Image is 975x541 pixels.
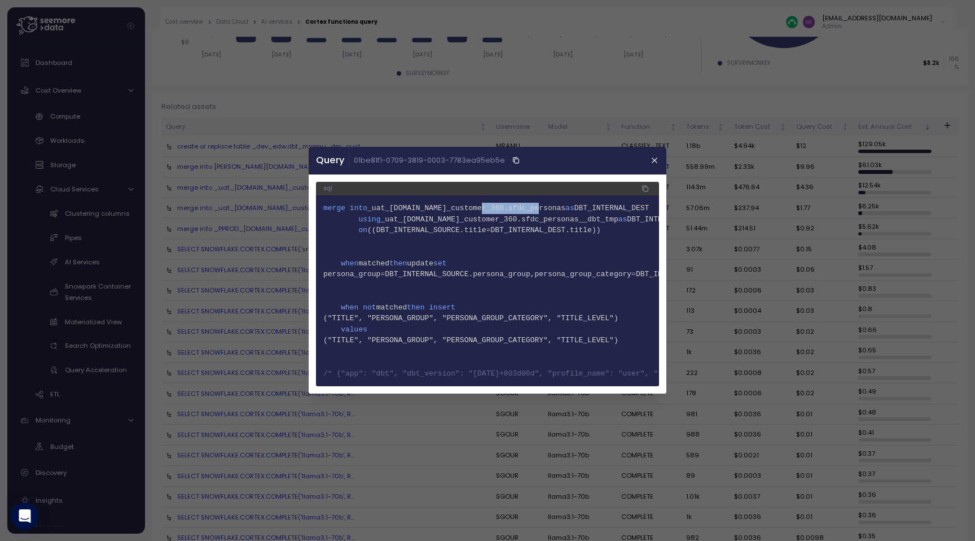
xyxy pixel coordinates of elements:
span: on [359,226,368,235]
span: DBT_INTERNAL_DEST.title)) [491,226,601,235]
span: into [350,204,367,213]
span: _uat_[DOMAIN_NAME]_customer_360.sfdc_personas__dbt_tmp [381,215,618,224]
span: values [341,325,367,334]
span: DBT_INTERNAL_SOURCE.persona_group_category,title_level [636,270,873,279]
p: 01be81f1-0709-3819-0003-7783ea95eb5e [354,155,505,167]
span: ((DBT_INTERNAL_SOURCE.title [367,226,486,235]
span: persona_group [323,270,380,279]
span: when [341,259,358,268]
span: then [389,259,407,268]
span: Query [316,156,344,165]
div: Open Intercom Messenger [11,503,38,530]
span: matched [359,259,390,268]
span: using [359,215,381,224]
span: merge [323,204,345,213]
span: = [486,226,491,235]
span: = [381,270,385,279]
span: DBT_INTERNAL_SOURCE.persona_group,persona_group_category [385,270,631,279]
span: _uat_[DOMAIN_NAME]_customer_360.sfdc_personas [367,204,565,213]
span: when [341,303,358,312]
span: DBT_INTERNAL_SOURCE [627,215,710,224]
span: set [433,259,446,268]
span: as [565,204,574,213]
span: not [363,303,376,312]
span: matched [376,303,407,312]
span: = [631,270,636,279]
span: update [407,259,433,268]
span: insert [429,303,455,312]
span: then [407,303,424,312]
span: ("TITLE", "PERSONA_GROUP", "PERSONA_GROUP_CATEGORY", "TITLE_LEVEL") [323,313,652,325]
p: sql [323,185,332,193]
span: as [618,215,627,224]
span: ("TITLE", "PERSONA_GROUP", "PERSONA_GROUP_CATEGORY", "TITLE_LEVEL") [323,335,652,347]
span: DBT_INTERNAL_DEST [574,204,649,213]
